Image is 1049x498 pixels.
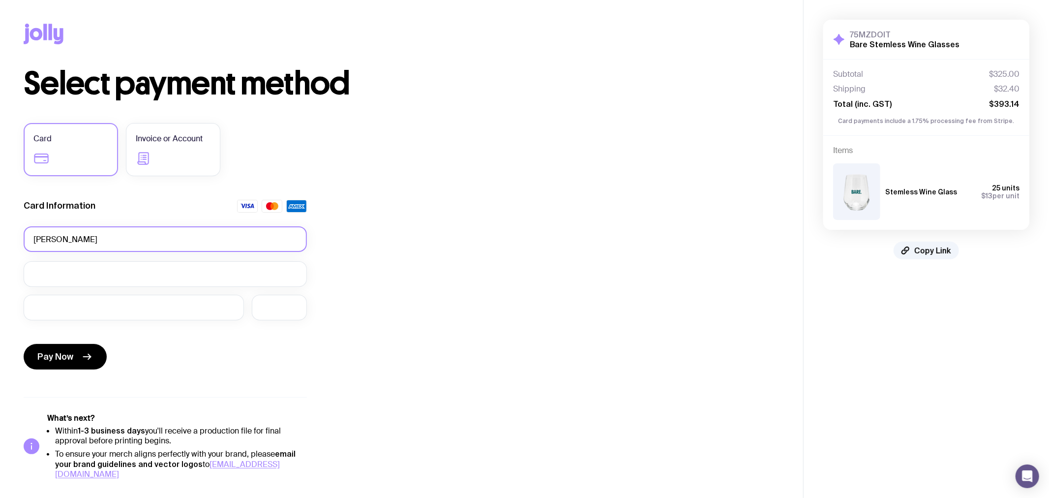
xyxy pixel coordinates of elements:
label: Card Information [24,200,95,212]
div: Open Intercom Messenger [1016,465,1039,488]
iframe: Secure card number input frame [33,269,297,279]
span: Copy Link [914,246,951,255]
span: per unit [981,192,1019,200]
strong: email your brand guidelines and vector logos [55,449,296,468]
span: $13 [981,192,992,200]
a: [EMAIL_ADDRESS][DOMAIN_NAME] [55,459,280,479]
span: Subtotal [833,69,863,79]
iframe: Secure expiration date input frame [33,303,234,312]
input: Full name [24,226,307,252]
p: Card payments include a 1.75% processing fee from Stripe. [833,117,1019,125]
h1: Select payment method [24,68,779,99]
h3: Stemless Wine Glass [885,188,957,196]
h5: What’s next? [47,413,307,423]
button: Pay Now [24,344,107,370]
span: $393.14 [989,99,1019,109]
span: Total (inc. GST) [833,99,892,109]
iframe: Secure CVC input frame [262,303,297,312]
h2: Bare Stemless Wine Glasses [850,39,959,49]
span: Invoice or Account [136,133,203,145]
li: Within you'll receive a production file for final approval before printing begins. [55,426,307,446]
span: Pay Now [37,351,73,363]
span: Shipping [833,84,866,94]
span: Card [33,133,52,145]
h4: Items [833,146,1019,156]
strong: 1-3 business days [78,426,145,435]
span: $32.40 [994,84,1019,94]
li: To ensure your merch aligns perfectly with your brand, please to [55,449,307,479]
span: 25 units [992,184,1019,192]
h3: 75MZDOIT [850,30,959,39]
button: Copy Link [894,242,959,259]
span: $325.00 [989,69,1019,79]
